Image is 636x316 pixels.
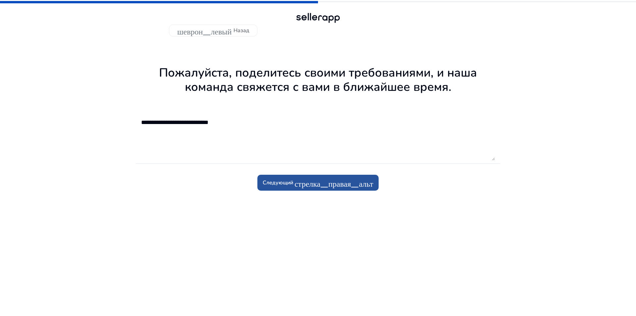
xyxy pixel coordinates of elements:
font: шеврон_левый [177,26,232,35]
button: Следующийстрелка_правая_альт [257,175,379,191]
font: Следующий [263,179,293,186]
font: стрелка_правая_альт [294,178,373,187]
font: Пожалуйста, поделитесь своими требованиями, и наша команда свяжется с вами в ближайшее время. [159,65,477,95]
button: шеврон_левыйНазад [169,25,257,36]
font: Назад [234,27,249,34]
